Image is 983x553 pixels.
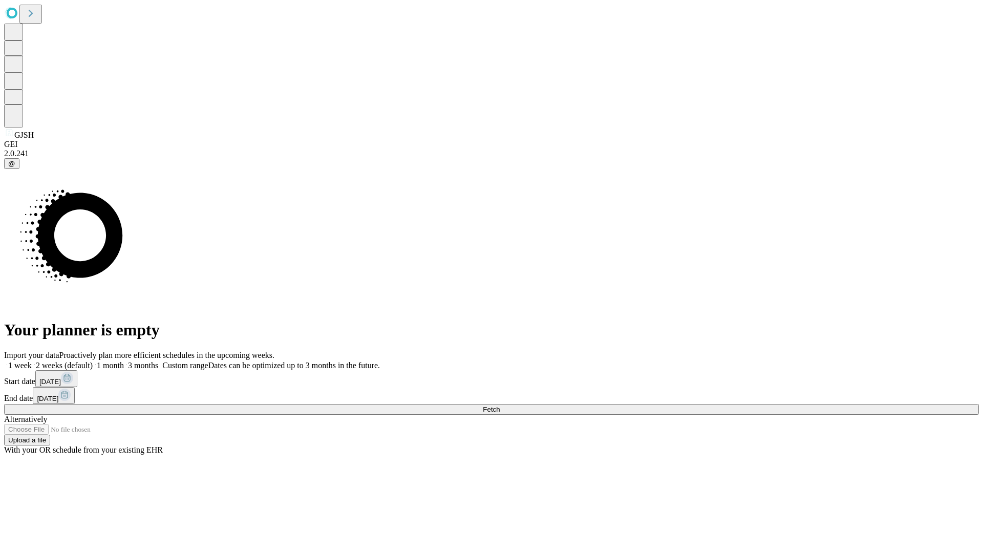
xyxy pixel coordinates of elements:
span: 1 month [97,361,124,370]
div: GEI [4,140,979,149]
span: 1 week [8,361,32,370]
span: Alternatively [4,415,47,423]
span: With your OR schedule from your existing EHR [4,445,163,454]
button: Fetch [4,404,979,415]
span: Import your data [4,351,59,359]
button: Upload a file [4,435,50,445]
span: Fetch [483,406,500,413]
span: Proactively plan more efficient schedules in the upcoming weeks. [59,351,274,359]
span: Dates can be optimized up to 3 months in the future. [208,361,380,370]
span: GJSH [14,131,34,139]
button: @ [4,158,19,169]
button: [DATE] [35,370,77,387]
div: 2.0.241 [4,149,979,158]
h1: Your planner is empty [4,321,979,339]
span: [DATE] [39,378,61,386]
div: Start date [4,370,979,387]
div: End date [4,387,979,404]
span: 2 weeks (default) [36,361,93,370]
button: [DATE] [33,387,75,404]
span: 3 months [128,361,158,370]
span: Custom range [162,361,208,370]
span: [DATE] [37,395,58,402]
span: @ [8,160,15,167]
